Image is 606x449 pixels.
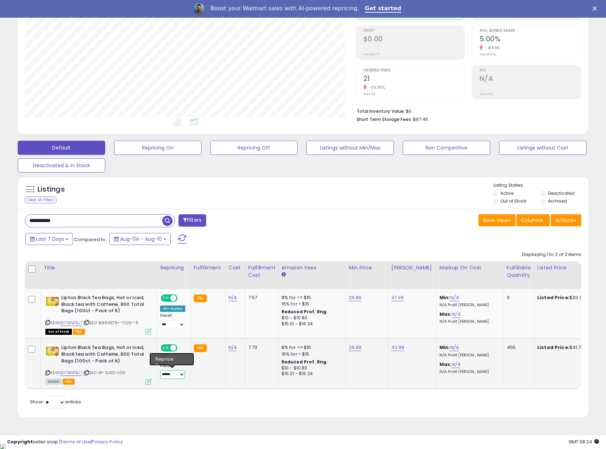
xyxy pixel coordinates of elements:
div: Min Price [349,264,385,272]
b: Reduced Prof. Rng. [282,359,328,365]
span: | SKU: KF-SJSQ-ILOV [83,370,125,375]
button: Listings without Cost [499,141,587,155]
span: $97.45 [413,116,428,123]
span: Compared to: [74,236,107,243]
span: Ordered Items [363,69,465,72]
div: [PERSON_NAME] [391,264,434,272]
span: Profit [363,29,465,33]
img: Profile image for Adrian [193,3,205,14]
div: seller snap | | [7,439,123,445]
p: Listing States: [493,182,588,189]
label: Archived [548,198,567,204]
b: Short Term Storage Fees: [357,116,412,122]
div: Win BuyBox [160,305,185,312]
h2: $0.00 [363,35,465,45]
a: N/A [452,361,460,368]
small: Prev: N/A [480,92,493,96]
span: ON [162,345,170,351]
b: Min: [440,344,450,351]
button: Listings without Min/Max [306,141,394,155]
a: Get started [365,5,401,13]
div: Amazon Fees [282,264,343,272]
div: 7.73 [248,344,273,351]
span: Aug-04 - Aug-10 [120,235,162,243]
small: -36.36% [367,85,385,90]
div: Fulfillment [194,264,222,272]
button: Non Competitive [403,141,490,155]
label: Out of Stock [500,198,526,204]
button: Repricing Off [210,141,298,155]
a: N/A [452,311,460,318]
span: Last 7 Days [36,235,64,243]
a: Terms of Use [61,438,91,445]
div: Repricing [160,264,188,272]
div: 15% for > $15 [282,301,340,307]
span: ROI [480,69,581,72]
small: FBA [194,344,207,352]
div: $10 - $10.83 [282,315,340,321]
b: Max: [440,311,452,317]
button: Default [18,141,105,155]
button: Actions [551,214,581,226]
p: N/A Profit [PERSON_NAME] [440,369,498,374]
label: Deactivated [548,190,574,196]
h5: Listings [38,185,65,194]
th: The percentage added to the cost of goods (COGS) that forms the calculator for Min & Max prices. [436,261,504,289]
small: Prev: $0.00 [363,52,380,57]
span: 2025-08-18 08:24 GMT [568,438,599,445]
div: Fulfillment Cost [248,264,276,279]
a: Privacy Policy [92,438,123,445]
div: $10 - $10.83 [282,365,340,371]
button: Repricing On [114,141,202,155]
b: Max: [440,361,452,368]
div: Boost your Walmart sales with AI-powered repricing. [210,5,359,12]
button: Deactivated & In Stock [18,158,105,173]
div: Close [593,6,600,11]
img: 51Dut19tbrL._SL40_.jpg [45,295,60,309]
small: Prev: 33 [363,92,375,96]
div: Markup on Cost [440,264,501,272]
div: 15% for > $15 [282,351,340,357]
small: -41.66% [483,45,500,51]
div: 8% for <= $15 [282,295,340,301]
b: Lipton Black Tea Bags, Hot or Iced, Black tea with Caffeine, 600 Total Bags (100ct - Pack of 6) [61,295,147,316]
button: Save View [478,214,515,226]
b: Reduced Prof. Rng. [282,309,328,315]
div: 8% for <= $15 [282,344,340,351]
small: FBA [194,295,207,302]
b: Lipton Black Tea Bags, Hot or Iced, Black tea with Caffeine, 600 Total Bags (100ct - Pack of 6) [61,344,147,366]
div: Clear All Filters [25,197,56,203]
span: Avg. Buybox Share [480,29,581,33]
label: Active [500,190,514,196]
p: N/A Profit [PERSON_NAME] [440,303,498,308]
button: Filters [179,214,206,227]
span: | SKU: 84163579--7/25--6 [83,320,138,326]
div: Preset: [160,313,185,329]
span: ON [162,295,170,301]
div: $15.01 - $16.24 [282,321,340,327]
span: OFF [176,345,188,351]
div: Low. FBA [160,355,179,362]
h2: 5.00% [480,35,581,45]
a: 37.49 [391,294,404,301]
p: N/A Profit [PERSON_NAME] [440,353,498,358]
div: Listed Price [537,264,599,272]
span: Columns [521,217,543,224]
button: Aug-04 - Aug-10 [109,233,171,245]
a: B07B1NP8JT [60,370,82,376]
div: $41.74 [537,344,596,351]
a: N/A [228,294,237,301]
div: Title [44,264,154,272]
span: Show: entries [30,398,81,405]
a: 42.99 [391,344,404,351]
div: Preset: [160,363,185,379]
span: All listings that are currently out of stock and unavailable for purchase on Amazon [45,329,72,335]
div: $32.00 [537,295,596,301]
a: N/A [450,344,458,351]
div: Displaying 1 to 2 of 2 items [522,251,581,258]
div: $15.01 - $16.24 [282,371,340,377]
a: 29.99 [349,344,362,351]
div: ASIN: [45,344,152,384]
div: ASIN: [45,295,152,334]
b: Listed Price: [537,344,570,351]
